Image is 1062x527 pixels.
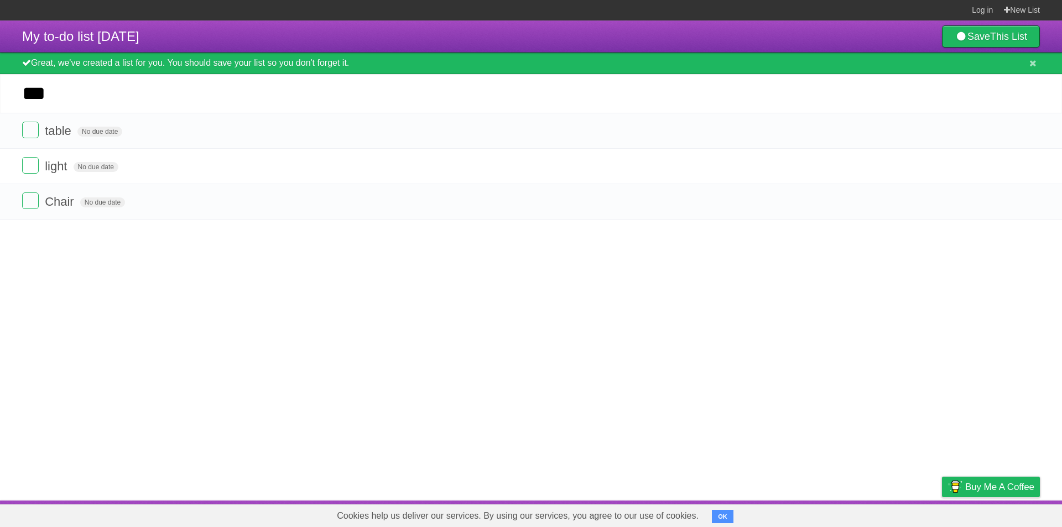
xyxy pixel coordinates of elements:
span: Chair [45,195,77,208]
span: No due date [80,197,125,207]
a: Developers [831,503,876,524]
button: OK [712,510,733,523]
label: Done [22,157,39,174]
a: Privacy [928,503,956,524]
span: Cookies help us deliver our services. By using our services, you agree to our use of cookies. [326,505,710,527]
span: table [45,124,74,138]
span: Buy me a coffee [965,477,1034,497]
span: light [45,159,70,173]
label: Done [22,122,39,138]
img: Buy me a coffee [948,477,962,496]
span: No due date [74,162,118,172]
a: About [795,503,818,524]
a: SaveThis List [942,25,1040,48]
a: Buy me a coffee [942,477,1040,497]
span: My to-do list [DATE] [22,29,139,44]
span: No due date [77,127,122,137]
a: Terms [890,503,914,524]
b: This List [990,31,1027,42]
a: Suggest a feature [970,503,1040,524]
label: Done [22,192,39,209]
